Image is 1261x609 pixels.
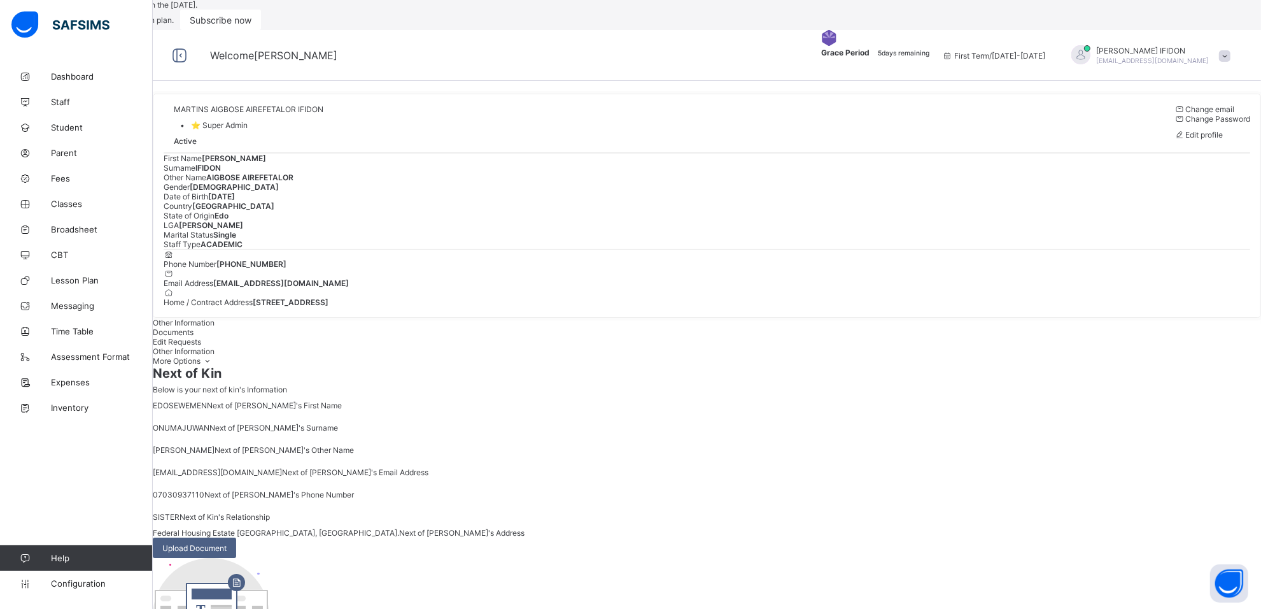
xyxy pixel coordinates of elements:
[51,553,152,563] span: Help
[164,192,208,201] span: Date of Birth
[51,352,153,362] span: Assessment Format
[51,148,153,158] span: Parent
[1185,114,1250,124] span: Change Password
[51,173,153,183] span: Fees
[153,512,180,522] span: SISTER
[153,528,399,538] span: Federal Housing Estate [GEOGRAPHIC_DATA], [GEOGRAPHIC_DATA].
[1097,57,1209,64] span: [EMAIL_ADDRESS][DOMAIN_NAME]
[164,163,195,173] span: Surname
[942,51,1046,61] span: session/term information
[174,120,323,130] div: •
[179,220,243,230] span: [PERSON_NAME]
[191,120,248,130] span: ⭐ Super Admin
[216,259,286,269] span: [PHONE_NUMBER]
[164,297,253,307] span: Home / Contract Address
[192,201,274,211] span: [GEOGRAPHIC_DATA]
[51,326,153,336] span: Time Table
[164,220,179,230] span: LGA
[164,154,202,163] span: First Name
[51,250,153,260] span: CBT
[190,182,279,192] span: [DEMOGRAPHIC_DATA]
[209,423,338,433] span: Next of [PERSON_NAME]'s Surname
[153,366,1261,381] span: Next of Kin
[1097,46,1209,55] span: [PERSON_NAME] IFIDON
[180,512,270,522] span: Next of Kin's Relationship
[164,211,215,220] span: State of Origin
[208,192,235,201] span: [DATE]
[207,401,342,410] span: Next of [PERSON_NAME]'s First Name
[51,199,153,209] span: Classes
[206,173,293,182] span: AIGBOSE AIREFETALOR
[153,468,282,477] span: [EMAIL_ADDRESS][DOMAIN_NAME]
[215,445,354,455] span: Next of [PERSON_NAME]'s Other Name
[174,104,323,114] span: MARTINS AIGBOSE AIREFETALOR IFIDON
[201,240,243,249] span: ACADEMIC
[164,182,190,192] span: Gender
[153,347,215,356] span: Other Information
[153,337,201,347] span: Edit Requests
[153,327,194,337] span: Documents
[164,230,213,240] span: Marital Status
[399,528,525,538] span: Next of [PERSON_NAME]'s Address
[878,49,929,57] span: 5 days remaining
[821,48,871,57] span: Grace Period
[1059,45,1237,66] div: MARTINSIFIDON
[282,468,428,477] span: Next of [PERSON_NAME]'s Email Address
[202,154,266,163] span: [PERSON_NAME]
[51,301,153,311] span: Messaging
[215,211,229,220] span: Edo
[153,490,204,499] span: 07030937110
[51,275,153,285] span: Lesson Plan
[153,356,213,366] span: More Options
[213,230,236,240] span: Single
[51,224,153,234] span: Broadsheet
[51,122,153,133] span: Student
[1185,130,1223,140] span: Edit profile
[195,163,221,173] span: IFIDON
[190,15,251,25] span: Subscribe now
[164,173,206,182] span: Other Name
[51,97,153,107] span: Staff
[153,401,207,410] span: EDOSEWEMEN
[11,11,109,38] img: safsims
[51,578,152,589] span: Configuration
[253,297,328,307] span: [STREET_ADDRESS]
[162,543,227,553] span: Upload Document
[164,278,213,288] span: Email Address
[174,136,197,146] span: Active
[51,377,153,387] span: Expenses
[1210,564,1248,603] button: Open asap
[51,71,153,82] span: Dashboard
[51,403,153,413] span: Inventory
[153,423,209,433] span: ONUMAJUWAN
[153,385,287,394] span: Below is your next of kin's Information
[213,278,349,288] span: [EMAIL_ADDRESS][DOMAIN_NAME]
[821,30,837,46] img: sticker-purple.71386a28dfed39d6af7621340158ba97.svg
[153,318,215,327] span: Other Information
[164,259,216,269] span: Phone Number
[210,49,337,62] span: Welcome [PERSON_NAME]
[164,201,192,211] span: Country
[164,240,201,249] span: Staff Type
[1185,104,1234,114] span: Change email
[153,445,215,455] span: [PERSON_NAME]
[204,490,354,499] span: Next of [PERSON_NAME]'s Phone Number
